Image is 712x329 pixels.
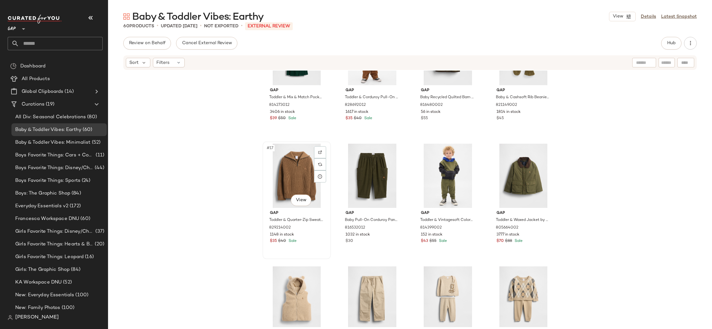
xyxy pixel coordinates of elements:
[513,239,523,243] span: Sale
[15,215,79,223] span: Francesca Workspace DNU
[421,109,441,115] span: 56 in stock
[129,41,166,46] span: Review on Behalf
[421,88,475,93] span: Gap
[505,238,512,244] span: $88
[496,232,519,238] span: 3777 in stock
[318,150,322,154] img: svg%3e
[641,13,656,20] a: Details
[278,238,286,244] span: $40
[15,152,94,159] span: Boys Favorite Things: Cars + Construction
[15,279,62,286] span: KA Workspace DNU
[8,22,16,33] span: GAP
[496,217,550,223] span: Toddler & Waxed Jacket by Gap Army Jacket Green Size 12-18 M
[270,88,324,93] span: Gap
[22,75,50,83] span: All Products
[496,102,517,108] span: 821149002
[661,13,697,20] a: Latest Snapshot
[241,22,243,30] span: •
[94,228,104,235] span: (37)
[345,217,399,223] span: Baby Pull-On Corduroy Pants by Gap Army Jacket Green Size 6-12 M
[8,15,62,24] img: cfy_white_logo.C9jOOHJF.svg
[245,22,293,30] p: External REVIEW
[346,232,370,238] span: 1032 in stock
[15,228,94,235] span: Girls Favorite Things: Disney/Characters
[287,116,296,120] span: Sale
[15,291,74,299] span: New: Everyday Essentials
[318,162,322,166] img: svg%3e
[200,22,202,30] span: •
[91,139,101,146] span: (52)
[420,95,474,100] span: Baby Recycled Quilted Barn Jacket by Gap Army Jacket Green Size 0-3 M
[22,88,63,95] span: Global Clipboards
[270,116,277,121] span: $39
[15,241,93,248] span: Girls Favorite Things: Hearts & Bows
[15,304,60,312] span: New: Family Photos
[661,37,681,50] button: Hub
[62,279,72,286] span: (52)
[287,239,297,243] span: Sale
[345,225,365,231] span: 816532012
[10,63,17,69] img: svg%3e
[20,63,45,70] span: Dashboard
[123,23,154,30] div: Products
[421,210,475,216] span: Gap
[354,116,362,121] span: $40
[496,95,550,100] span: Baby & Cashsoft Rib Beanie & Mittens Set by Gap [PERSON_NAME] Size 6-12 M
[416,144,480,208] img: cn60213918.jpg
[291,195,311,206] button: View
[93,241,104,248] span: (20)
[70,266,80,273] span: (84)
[613,14,623,19] span: View
[80,177,91,184] span: (24)
[15,164,93,172] span: Boys Favorite Things: Disney/Characters
[15,177,80,184] span: Boys Favorite Things: Sports
[22,101,44,108] span: Curations
[346,88,399,93] span: Gap
[204,23,238,30] p: Not Exported
[346,238,353,244] span: $30
[15,314,59,321] span: [PERSON_NAME]
[265,144,329,208] img: cn59894228.jpg
[15,126,81,134] span: Baby & Toddler Vibes: Earthy
[496,88,550,93] span: Gap
[278,116,286,121] span: $50
[15,202,68,210] span: Everyday Essentials v2
[496,238,504,244] span: $70
[269,225,291,231] span: 829214002
[60,304,75,312] span: (100)
[81,126,92,134] span: (60)
[123,24,129,29] span: 60
[123,13,130,20] img: svg%3e
[491,144,555,208] img: cn59852607.jpg
[15,139,91,146] span: Baby & Toddler Vibes: Minimalist
[496,109,521,115] span: 1814 in stock
[269,95,323,100] span: Toddler & Mix & Match Pocket T-Shirt by Gap Green Size 12-18 M
[496,116,504,121] span: $45
[496,210,550,216] span: Gap
[438,239,447,243] span: Sale
[8,315,13,320] img: svg%3e
[157,22,158,30] span: •
[363,116,372,120] span: Sale
[270,232,294,238] span: 1148 in stock
[74,291,88,299] span: (100)
[270,210,324,216] span: Gap
[421,116,428,121] span: $55
[269,102,290,108] span: 814273012
[123,37,171,50] button: Review on Behalf
[269,217,323,223] span: Toddler & Quarter-Zip Sweater by Gap [PERSON_NAME] Size 12-18 M
[15,253,84,261] span: Girls Favorite Things: Leopard
[667,41,676,46] span: Hub
[429,238,436,244] span: $55
[132,11,264,24] span: Baby & Toddler Vibes: Earthy
[345,102,366,108] span: 828692012
[79,215,90,223] span: (60)
[420,102,443,108] span: 816480002
[346,116,353,121] span: $35
[609,12,636,21] button: View
[421,238,428,244] span: $43
[70,190,81,197] span: (84)
[346,210,399,216] span: Gap
[15,266,70,273] span: Girls: The Graphic Shop
[44,101,54,108] span: (19)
